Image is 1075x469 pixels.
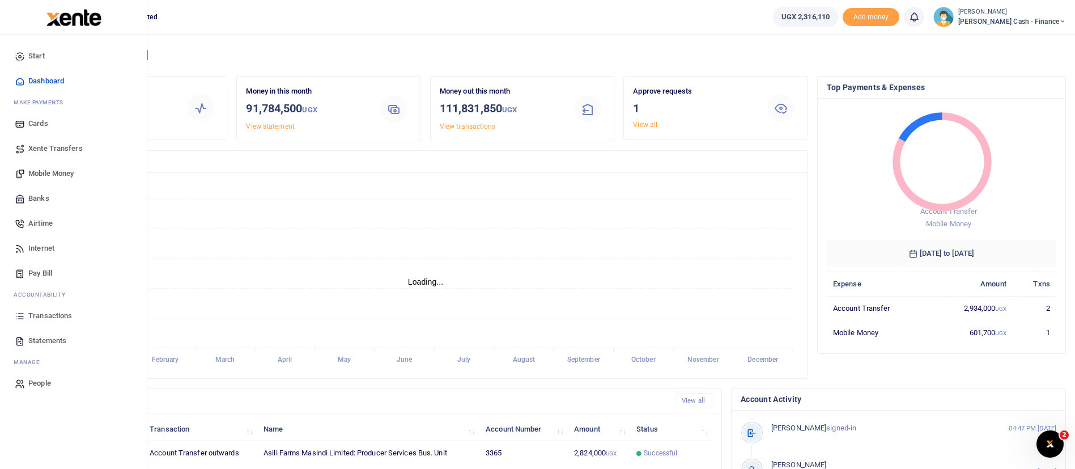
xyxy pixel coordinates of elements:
[9,161,138,186] a: Mobile Money
[747,356,779,364] tspan: December
[338,356,351,364] tspan: May
[28,143,83,154] span: Xente Transfers
[9,261,138,286] a: Pay Bill
[771,460,826,469] span: [PERSON_NAME]
[479,417,568,441] th: Account Number: activate to sort column ascending
[567,356,601,364] tspan: September
[9,211,138,236] a: Airtime
[19,358,40,366] span: anage
[28,243,54,254] span: Internet
[28,193,49,204] span: Banks
[926,219,971,228] span: Mobile Money
[152,356,179,364] tspan: February
[827,81,1056,94] h4: Top Payments & Expenses
[246,86,368,98] p: Money in this month
[513,356,536,364] tspan: August
[9,371,138,396] a: People
[9,94,138,111] li: M
[995,330,1006,336] small: UGX
[930,320,1013,344] td: 601,700
[843,8,899,27] li: Toup your wallet
[827,272,930,296] th: Expense
[278,356,292,364] tspan: April
[22,290,65,299] span: countability
[1036,430,1064,458] iframe: Intercom live chat
[920,207,977,216] span: Account Transfer
[397,356,413,364] tspan: June
[28,268,52,279] span: Pay Bill
[19,98,63,107] span: ake Payments
[9,328,138,353] a: Statements
[9,69,138,94] a: Dashboard
[827,320,930,344] td: Mobile Money
[781,11,830,23] span: UGX 2,316,110
[9,186,138,211] a: Banks
[28,50,45,62] span: Start
[28,118,48,129] span: Cards
[995,306,1006,312] small: UGX
[1060,430,1069,440] span: 2
[9,44,138,69] a: Start
[408,277,444,286] text: Loading...
[9,236,138,261] a: Internet
[827,240,1056,267] h6: [DATE] to [DATE]
[741,393,1056,405] h4: Account Activity
[302,105,317,114] small: UGX
[143,417,257,441] th: Transaction: activate to sort column ascending
[1013,296,1056,320] td: 2
[633,121,657,129] a: View all
[143,441,257,466] td: Account Transfer outwards
[43,49,1066,61] h4: Hello [PERSON_NAME]
[246,100,368,119] h3: 91,784,500
[631,356,656,364] tspan: October
[457,356,470,364] tspan: July
[644,448,677,458] span: Successful
[28,335,66,347] span: Statements
[933,7,954,27] img: profile-user
[28,310,72,322] span: Transactions
[771,422,985,434] p: signed-in
[606,450,617,457] small: UGX
[440,86,562,98] p: Money out this month
[687,356,720,364] tspan: November
[53,395,668,407] h4: Recent Transactions
[502,105,517,114] small: UGX
[933,7,1066,27] a: profile-user [PERSON_NAME] [PERSON_NAME] Cash - Finance
[9,286,138,303] li: Ac
[768,7,843,27] li: Wallet ballance
[28,378,51,389] span: People
[53,155,798,168] h4: Transactions Overview
[930,272,1013,296] th: Amount
[28,75,64,87] span: Dashboard
[45,12,101,21] a: logo-small logo-large logo-large
[1013,272,1056,296] th: Txns
[930,296,1013,320] td: 2,934,000
[9,136,138,161] a: Xente Transfers
[1013,320,1056,344] td: 1
[257,417,479,441] th: Name: activate to sort column ascending
[257,441,479,466] td: Asili Farms Masindi Limited: Producer Services Bus. Unit
[568,441,630,466] td: 2,824,000
[246,122,294,130] a: View statement
[958,16,1066,27] span: [PERSON_NAME] Cash - Finance
[843,12,899,20] a: Add money
[773,7,838,27] a: UGX 2,316,110
[630,417,712,441] th: Status: activate to sort column ascending
[215,356,235,364] tspan: March
[9,353,138,371] li: M
[843,8,899,27] span: Add money
[568,417,630,441] th: Amount: activate to sort column ascending
[440,100,562,119] h3: 111,831,850
[28,168,74,179] span: Mobile Money
[771,424,826,432] span: [PERSON_NAME]
[633,100,755,117] h3: 1
[633,86,755,98] p: Approve requests
[9,111,138,136] a: Cards
[46,9,101,26] img: logo-large
[958,7,1066,17] small: [PERSON_NAME]
[677,393,712,408] a: View all
[479,441,568,466] td: 3365
[1009,424,1056,433] small: 04:47 PM [DATE]
[9,303,138,328] a: Transactions
[440,122,496,130] a: View transactions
